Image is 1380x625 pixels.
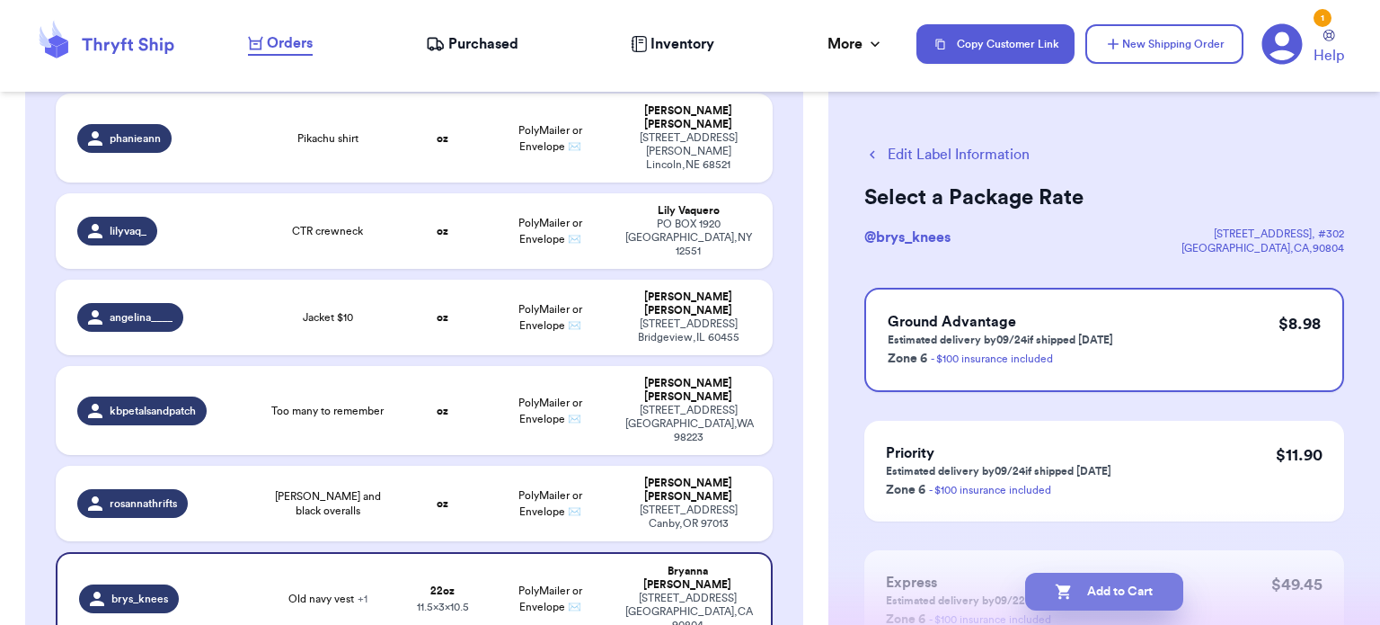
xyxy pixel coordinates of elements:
span: PolyMailer or Envelope ✉️ [518,218,582,245]
span: Too many to remember [271,404,384,418]
a: Purchased [426,33,518,55]
span: kbpetalsandpatch [110,404,196,418]
strong: oz [437,133,448,144]
span: PolyMailer or Envelope ✉️ [518,490,582,517]
span: PolyMailer or Envelope ✉️ [518,125,582,152]
span: Help [1314,45,1344,67]
strong: oz [437,498,448,509]
button: Edit Label Information [864,144,1030,165]
span: + 1 [358,594,367,604]
span: Priority [886,446,934,460]
a: Inventory [631,33,714,55]
span: CTR crewneck [292,224,363,238]
div: [PERSON_NAME] [PERSON_NAME] [625,104,751,131]
div: Bryanna [PERSON_NAME] [625,565,749,592]
div: 1 [1314,9,1331,27]
p: Estimated delivery by 09/24 if shipped [DATE] [888,333,1113,347]
div: [PERSON_NAME] [PERSON_NAME] [625,290,751,317]
a: Help [1314,30,1344,67]
span: PolyMailer or Envelope ✉️ [518,304,582,331]
div: [PERSON_NAME] [PERSON_NAME] [625,477,751,504]
div: More [827,33,884,55]
button: Copy Customer Link [916,24,1075,64]
span: [PERSON_NAME] and black overalls [267,489,389,518]
div: [STREET_ADDRESS] Canby , OR 97013 [625,504,751,531]
span: Old navy vest [288,592,367,606]
h2: Select a Package Rate [864,183,1344,212]
span: Ground Advantage [888,315,1016,329]
span: Jacket $10 [303,310,353,325]
span: brys_knees [111,592,168,606]
a: 1 [1261,23,1303,65]
strong: oz [437,406,448,416]
div: Lily Vaquero [625,204,751,218]
div: [GEOGRAPHIC_DATA] , CA , 90804 [1181,241,1344,255]
div: [PERSON_NAME] [PERSON_NAME] [625,377,751,404]
span: Pikachu shirt [297,131,358,146]
span: Purchased [448,33,518,55]
button: Add to Cart [1025,573,1183,611]
p: $ 8.98 [1278,311,1321,336]
span: Zone 6 [886,484,925,496]
div: [STREET_ADDRESS] , #302 [1181,227,1344,241]
a: Orders [248,32,313,56]
strong: oz [437,312,448,323]
p: $ 11.90 [1276,442,1322,468]
span: 11.5 x 3 x 10.5 [417,602,469,612]
div: [STREET_ADDRESS][PERSON_NAME] Lincoln , NE 68521 [625,131,751,172]
a: - $100 insurance included [931,353,1053,364]
span: phanieann [110,131,161,146]
div: [STREET_ADDRESS] Bridgeview , IL 60455 [625,317,751,344]
span: Zone 6 [888,353,927,365]
span: lilyvaq_ [110,224,146,238]
span: rosannathrifts [110,496,177,511]
span: Orders [267,32,313,54]
span: PolyMailer or Envelope ✉️ [518,397,582,424]
span: PolyMailer or Envelope ✉️ [518,585,582,612]
span: angelina____ [110,310,172,325]
span: @ brys_knees [864,230,951,245]
button: New Shipping Order [1085,24,1243,64]
div: PO BOX 1920 [GEOGRAPHIC_DATA] , NY 12551 [625,218,751,258]
a: - $100 insurance included [929,485,1051,496]
strong: 22 oz [430,585,455,596]
p: Estimated delivery by 09/24 if shipped [DATE] [886,464,1111,478]
span: Inventory [650,33,714,55]
strong: oz [437,226,448,237]
div: [STREET_ADDRESS] [GEOGRAPHIC_DATA] , WA 98223 [625,404,751,444]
